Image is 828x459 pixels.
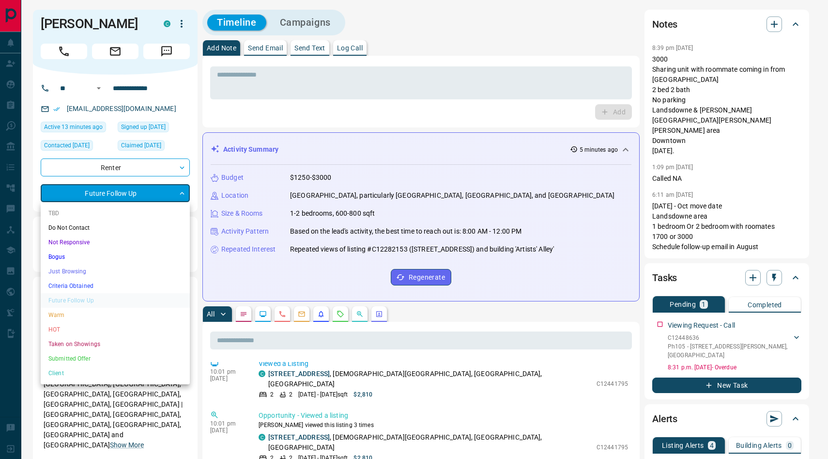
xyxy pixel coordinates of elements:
[41,264,190,279] li: Just Browsing
[41,366,190,380] li: Client
[41,235,190,250] li: Not Responsive
[41,337,190,351] li: Taken on Showings
[41,221,190,235] li: Do Not Contact
[41,279,190,293] li: Criteria Obtained
[41,206,190,221] li: TBD
[41,351,190,366] li: Submitted Offer
[41,308,190,322] li: Warm
[41,322,190,337] li: HOT
[41,250,190,264] li: Bogus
